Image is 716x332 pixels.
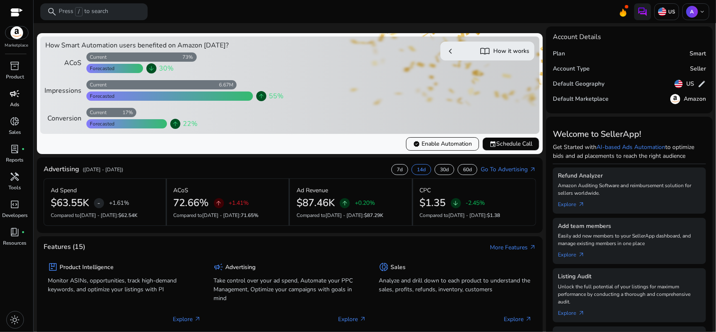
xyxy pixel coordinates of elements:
[482,137,539,151] button: eventSchedule Call
[213,276,367,303] p: Take control over your ad spend, Automate your PPC Management, Optimize your campaigns with goals...
[487,212,500,219] span: $1.38
[219,81,237,88] div: 6.67M
[86,81,107,88] div: Current
[413,139,472,148] span: Enable Automation
[6,156,24,164] p: Reports
[229,200,249,206] p: +1.41%
[172,120,179,127] span: arrow_upward
[379,276,532,294] p: Analyze and drill down to each product to understand the sales, profits, refunds, inventory, cust...
[22,147,25,151] span: fiber_manual_record
[553,65,590,73] h5: Account Type
[391,264,406,271] h5: Sales
[355,200,375,206] p: +0.20%
[684,96,706,103] h5: Amazon
[553,81,604,88] h5: Default Geography
[6,73,24,81] p: Product
[558,197,591,209] a: Explorearrow_outward
[269,91,284,101] span: 55%
[558,232,701,247] p: Easily add new members to your SellerApp dashboard, and manage existing members in one place
[174,212,282,219] p: Compared to :
[690,50,706,58] h5: Smart
[44,165,79,173] h4: Advertising
[553,143,706,160] p: Get Started with to optimize bids and ad placements to reach the right audience
[449,212,486,219] span: [DATE] - [DATE]
[699,8,706,15] span: keyboard_arrow_down
[86,109,107,116] div: Current
[667,8,675,15] p: US
[51,197,89,209] h2: $63.55K
[466,200,485,206] p: -2.45%
[10,199,20,209] span: code_blocks
[553,33,601,41] h4: Account Details
[690,65,706,73] h5: Seller
[44,243,85,251] h4: Features (15)
[225,264,255,271] h5: Advertising
[194,316,201,322] span: arrow_outward
[10,89,20,99] span: campaign
[553,96,609,103] h5: Default Marketplace
[10,315,20,325] span: light_mode
[413,141,420,147] span: verified
[48,262,58,272] span: package
[47,7,57,17] span: search
[558,247,591,259] a: Explorearrow_outward
[493,48,529,55] h5: How it works
[379,262,389,272] span: donut_small
[10,101,20,108] p: Ads
[9,184,21,191] p: Tools
[10,144,20,154] span: lab_profile
[406,137,479,151] button: verifiedEnable Automation
[174,197,209,209] h2: 72.66%
[420,212,529,219] p: Compared to :
[86,65,115,72] div: Forecasted
[5,26,28,39] img: amazon.svg
[325,212,363,219] span: [DATE] - [DATE]
[10,116,20,126] span: donut_small
[397,166,403,173] p: 7d
[86,120,115,127] div: Forecasted
[297,197,335,209] h2: $87.46K
[98,198,101,208] span: -
[258,93,265,99] span: arrow_upward
[159,63,174,73] span: 30%
[9,128,21,136] p: Sales
[489,139,532,148] span: Schedule Call
[698,80,706,88] span: edit
[529,166,536,173] span: arrow_outward
[578,201,585,208] span: arrow_outward
[241,212,259,219] span: 71.65%
[174,186,189,195] p: ACoS
[86,93,115,99] div: Forecasted
[10,172,20,182] span: handyman
[417,166,426,173] p: 14d
[558,306,591,317] a: Explorearrow_outward
[578,251,585,258] span: arrow_outward
[686,81,694,88] h5: US
[80,212,117,219] span: [DATE] - [DATE]
[51,186,77,195] p: Ad Spend
[489,141,496,147] span: event
[338,315,367,324] p: Explore
[122,109,136,116] div: 17%
[118,212,138,219] span: $62.54K
[558,283,701,306] p: Unlock the full potential of your listings for maximum performance by conducting a thorough and c...
[558,173,701,180] h5: Refund Analyzer
[297,212,405,219] p: Compared to :
[553,129,706,139] h3: Welcome to SellerApp!
[83,166,123,173] p: ([DATE] - [DATE])
[59,7,108,16] p: Press to search
[51,212,159,219] p: Compared to :
[445,46,456,56] span: chevron_left
[109,200,129,206] p: +1.61%
[453,200,459,207] span: arrow_downward
[3,239,27,247] p: Resources
[686,6,698,18] p: A
[578,310,585,316] span: arrow_outward
[558,182,701,197] p: Amazon Auditing Software and reimbursement solution for sellers worldwide.
[45,113,81,123] div: Conversion
[558,273,701,280] h5: Listing Audit
[60,264,114,271] h5: Product Intelligence
[45,86,81,96] div: Impressions
[360,316,367,322] span: arrow_outward
[480,46,490,56] span: import_contacts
